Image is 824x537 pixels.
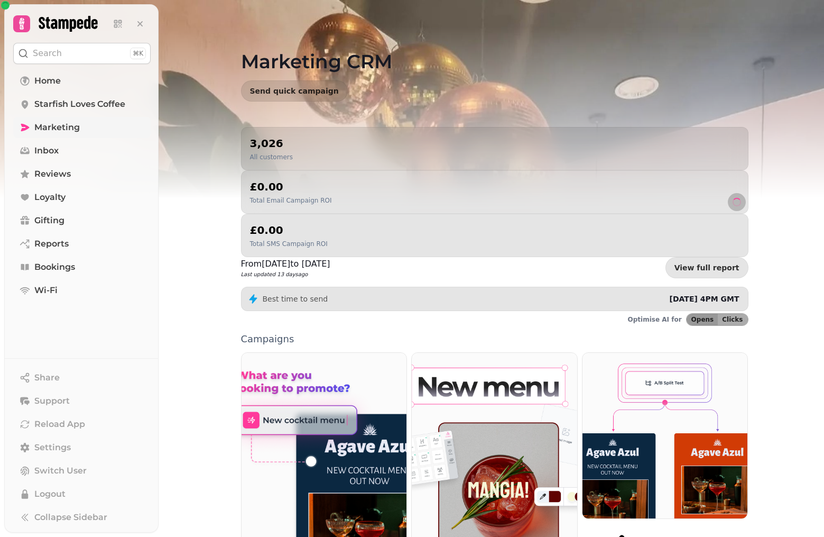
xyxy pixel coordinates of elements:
a: Reviews [13,163,151,185]
span: Inbox [34,144,59,157]
h2: £0.00 [250,179,332,194]
p: From [DATE] to [DATE] [241,258,330,270]
button: Send quick campaign [241,80,348,102]
p: Campaigns [241,334,748,344]
img: Workflows (coming soon) [582,353,748,518]
span: Support [34,395,70,407]
a: Gifting [13,210,151,231]
span: Home [34,75,61,87]
span: Clicks [722,316,743,323]
p: Total Email Campaign ROI [250,196,332,205]
p: Last updated 13 days ago [241,270,330,278]
h1: Marketing CRM [241,25,748,72]
p: Total SMS Campaign ROI [250,240,328,248]
a: Bookings [13,257,151,278]
span: Logout [34,488,66,500]
span: Marketing [34,121,80,134]
a: Reports [13,233,151,254]
button: Clicks [718,314,747,325]
button: Opens [687,314,718,325]
button: Share [13,367,151,388]
span: Settings [34,441,71,454]
p: Optimise AI for [628,315,682,324]
span: Reload App [34,418,85,431]
a: View full report [665,257,748,278]
div: ⌘K [130,48,146,59]
button: Search⌘K [13,43,151,64]
span: Wi-Fi [34,284,58,297]
span: [DATE] 4PM GMT [670,295,739,303]
a: Wi-Fi [13,280,151,301]
span: Bookings [34,261,75,274]
p: Best time to send [263,294,328,304]
span: Gifting [34,214,64,227]
a: Marketing [13,117,151,138]
button: Support [13,390,151,412]
a: Inbox [13,140,151,161]
button: refresh [728,193,746,211]
span: Reports [34,238,69,250]
span: Reviews [34,168,71,180]
button: Switch User [13,460,151,481]
span: Opens [691,316,714,323]
h2: 3,026 [250,136,293,151]
span: Send quick campaign [250,87,339,95]
h2: £0.00 [250,223,328,238]
span: Switch User [34,465,87,477]
span: Starfish Loves Coffee [34,98,125,111]
button: Logout [13,484,151,505]
button: Collapse Sidebar [13,507,151,528]
p: Search [33,47,62,60]
a: Loyalty [13,187,151,208]
span: Collapse Sidebar [34,511,107,524]
button: Reload App [13,414,151,435]
span: Loyalty [34,191,66,204]
a: Settings [13,437,151,458]
a: Starfish Loves Coffee [13,94,151,115]
p: All customers [250,153,293,161]
a: Home [13,70,151,92]
span: Share [34,371,60,384]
